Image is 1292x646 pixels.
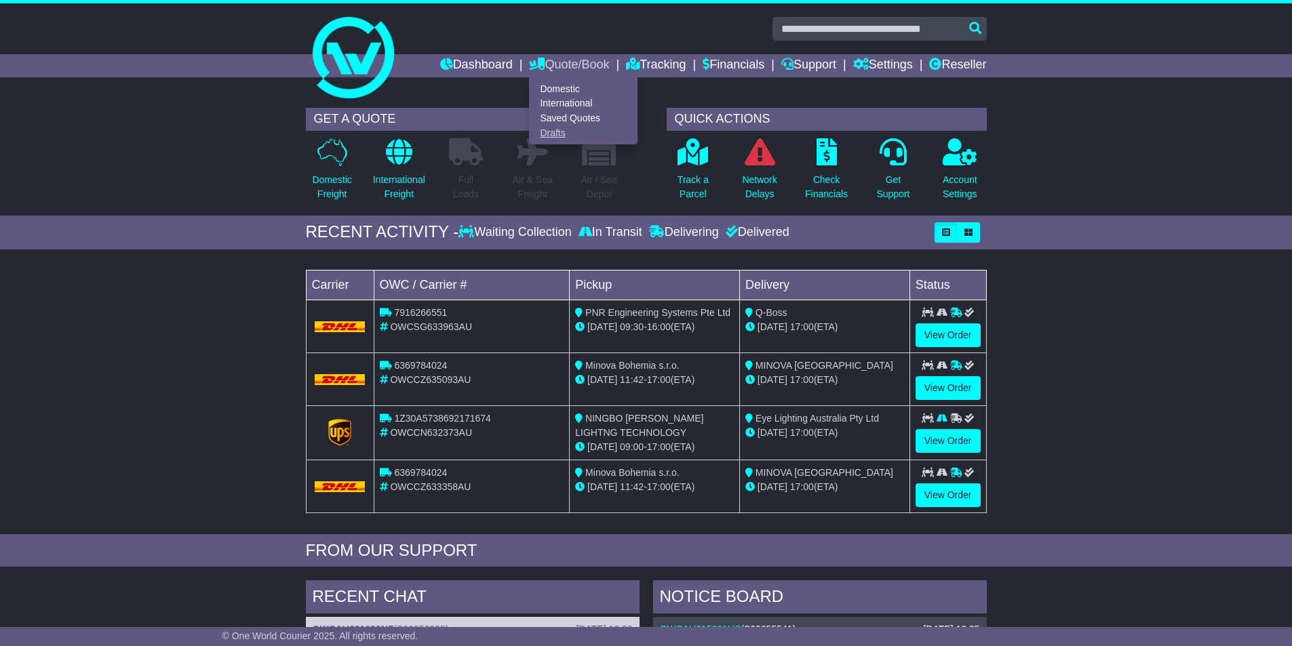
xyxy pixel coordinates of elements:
div: - (ETA) [575,320,734,334]
div: [DATE] 12:35 [923,624,979,635]
p: Air & Sea Freight [513,173,553,201]
div: GET A QUOTE [306,108,626,131]
p: Get Support [876,173,909,201]
a: AccountSettings [942,138,978,209]
span: [DATE] [758,427,787,438]
div: ( ) [313,624,633,635]
span: [DATE] [587,374,617,385]
span: S00255541 [744,624,793,634]
img: DHL.png [315,321,366,332]
a: NetworkDelays [741,138,777,209]
div: In Transit [575,225,646,240]
span: OWCCZ633358AU [390,481,471,492]
div: (ETA) [745,426,904,440]
div: - (ETA) [575,440,734,454]
td: Delivery [739,270,909,300]
span: 6369784024 [394,360,447,371]
div: Delivered [722,225,789,240]
a: Support [781,54,836,77]
a: Saved Quotes [530,111,637,126]
span: OWCCN632373AU [390,427,472,438]
div: (ETA) [745,320,904,334]
a: OWCAU615001US [660,624,741,634]
p: Track a Parcel [678,173,709,201]
span: 1Z30A5738692171674 [394,413,490,424]
img: GetCarrierServiceLogo [328,419,351,446]
a: Settings [853,54,913,77]
span: Minova Bohemia s.r.o. [585,360,680,371]
div: ( ) [660,624,980,635]
div: - (ETA) [575,373,734,387]
img: DHL.png [315,481,366,492]
p: Account Settings [943,173,977,201]
a: Track aParcel [677,138,709,209]
a: Reseller [929,54,986,77]
span: 17:00 [647,374,671,385]
div: RECENT CHAT [306,580,640,617]
div: (ETA) [745,373,904,387]
a: Tracking [626,54,686,77]
span: MINOVA [GEOGRAPHIC_DATA] [756,467,893,478]
span: 17:00 [790,374,814,385]
span: [DATE] [758,481,787,492]
span: OWCCZ635093AU [390,374,471,385]
a: DomesticFreight [311,138,352,209]
a: International [530,96,637,111]
span: [DATE] [587,321,617,332]
a: View Order [916,429,981,453]
div: - (ETA) [575,480,734,494]
a: InternationalFreight [372,138,426,209]
a: View Order [916,323,981,347]
p: Check Financials [805,173,848,201]
a: Financials [703,54,764,77]
div: QUICK ACTIONS [667,108,987,131]
a: Domestic [530,81,637,96]
span: NINGBO [PERSON_NAME] LIGHTNG TECHNOLOGY [575,413,703,438]
span: 17:00 [647,441,671,452]
div: FROM OUR SUPPORT [306,541,987,561]
td: Carrier [306,270,374,300]
span: 6369784024 [394,467,447,478]
span: 17:00 [790,321,814,332]
td: Status [909,270,986,300]
span: 09:30 [620,321,644,332]
span: Q-Boss [756,307,787,318]
span: 17:00 [790,481,814,492]
span: PNR Engineering Systems Pte Ltd [585,307,730,318]
span: OWCSG633963AU [390,321,472,332]
span: Eye Lighting Australia Pty Ltd [756,413,879,424]
div: RECENT ACTIVITY - [306,222,459,242]
span: [DATE] [587,441,617,452]
a: Drafts [530,125,637,140]
span: 11:42 [620,481,644,492]
div: [DATE] 10:32 [576,624,632,635]
span: S00256938 [397,624,446,634]
span: 16:00 [647,321,671,332]
a: View Order [916,483,981,507]
p: Network Delays [742,173,777,201]
span: © One World Courier 2025. All rights reserved. [222,630,418,641]
div: (ETA) [745,480,904,494]
td: Pickup [570,270,740,300]
span: [DATE] [587,481,617,492]
span: [DATE] [758,321,787,332]
p: Air / Sea Depot [581,173,618,201]
a: View Order [916,376,981,400]
a: GetSupport [876,138,910,209]
div: Delivering [646,225,722,240]
p: Full Loads [449,173,483,201]
span: Minova Bohemia s.r.o. [585,467,680,478]
a: OWCAU631082NZ [313,624,394,634]
div: Quote/Book [529,77,638,144]
img: DHL.png [315,374,366,385]
span: 11:42 [620,374,644,385]
a: Quote/Book [529,54,609,77]
p: International Freight [373,173,425,201]
a: CheckFinancials [804,138,848,209]
span: 17:00 [647,481,671,492]
span: 17:00 [790,427,814,438]
p: Domestic Freight [312,173,351,201]
span: 7916266551 [394,307,447,318]
div: NOTICE BOARD [653,580,987,617]
a: Dashboard [440,54,513,77]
